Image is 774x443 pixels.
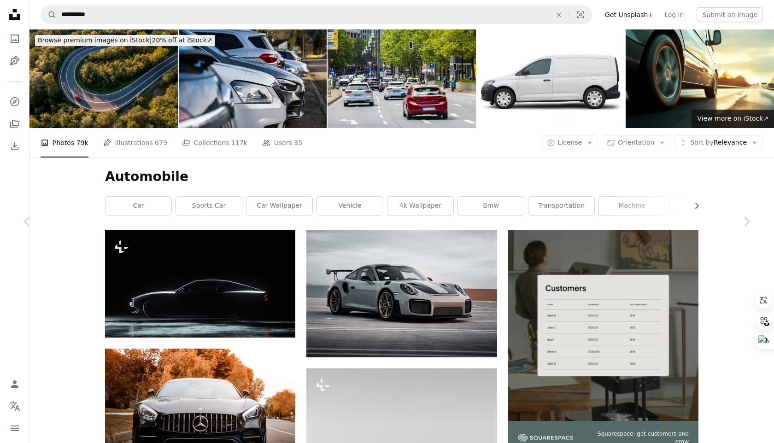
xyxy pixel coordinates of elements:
[477,29,625,128] img: White van for branding
[599,7,659,22] a: Get Unsplash+
[659,7,689,22] a: Log in
[690,139,713,146] span: Sort by
[103,128,167,157] a: Illustrations 679
[176,197,242,215] a: sports car
[317,197,383,215] a: vehicle
[106,197,171,215] a: car
[182,128,247,157] a: Collections 117k
[306,290,497,298] a: black porsche 911 on gray asphalt road
[690,138,747,147] span: Relevance
[41,6,57,23] button: Search Unsplash
[246,197,312,215] a: car wallpaper
[599,197,665,215] a: machine
[6,93,24,111] a: Explore
[294,138,302,148] span: 35
[542,135,598,150] button: License
[518,434,573,442] img: file-1747939142011-51e5cc87e3c9
[626,29,774,128] img: Car rushes along the highway at sunset , low angle side view
[6,52,24,70] a: Illustrations
[29,29,221,52] a: Browse premium images on iStock|20% off at iStock↗
[6,397,24,415] button: Language
[6,115,24,133] a: Collections
[669,197,735,215] a: wheel
[618,139,654,146] span: Orientation
[692,110,774,128] a: View more on iStock↗
[674,135,763,150] button: Sort byRelevance
[306,230,497,357] img: black porsche 911 on gray asphalt road
[387,197,453,215] a: 4k wallpaper
[549,6,569,23] button: Clear
[38,36,152,44] span: Browse premium images on iStock |
[697,7,763,22] button: Submit an image
[719,177,774,266] a: Next
[155,138,167,148] span: 679
[6,419,24,437] button: Menu
[29,29,178,128] img: Red car on a winding road
[569,6,592,23] button: Visual search
[105,280,295,288] a: a car parked in the dark with its lights on
[697,115,768,122] span: View more on iStock ↗
[602,135,670,150] button: Orientation
[458,197,524,215] a: bmw
[6,137,24,155] a: Download History
[328,29,476,128] img: Street in Frankfurt
[528,197,594,215] a: transportation
[6,29,24,48] a: Photos
[105,408,295,416] a: black mercedes benz car on road during daytime
[41,6,592,24] form: Find visuals sitewide
[179,29,327,128] img: a row of parked cars
[262,128,303,157] a: Users 35
[6,375,24,393] a: Log in / Sign up
[38,36,212,44] span: 20% off at iStock ↗
[688,197,698,215] button: scroll list to the right
[105,169,698,185] h1: Automobile
[231,138,247,148] span: 117k
[105,230,295,337] img: a car parked in the dark with its lights on
[508,230,698,420] img: file-1747939376688-baf9a4a454ffimage
[558,139,582,146] span: License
